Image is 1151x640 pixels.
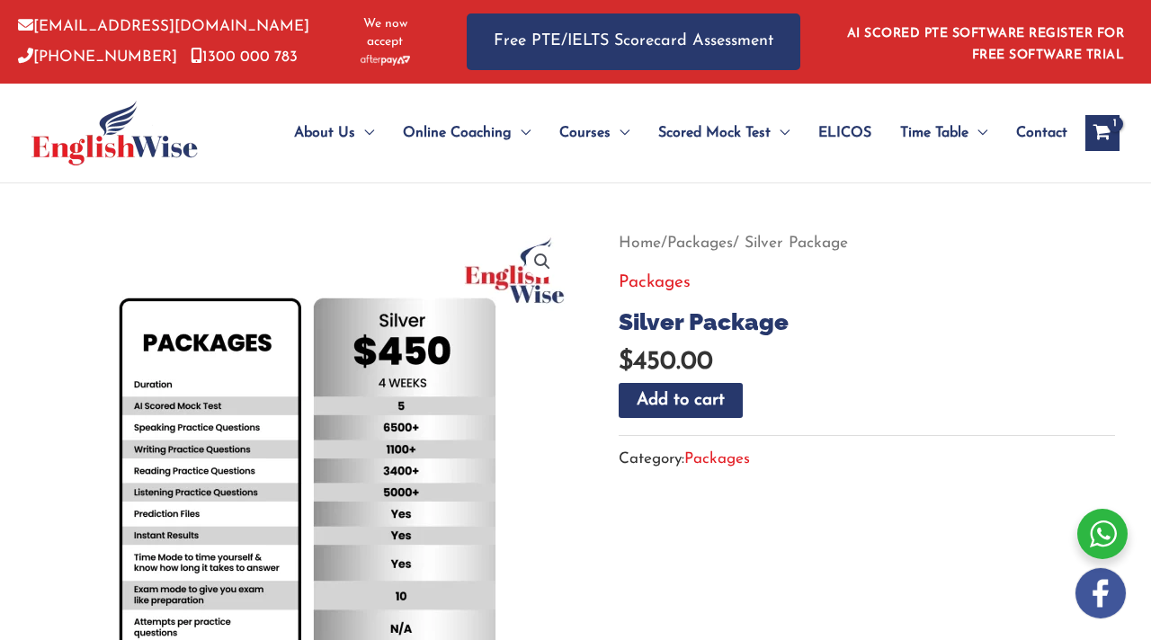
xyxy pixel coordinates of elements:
h1: Silver Package [619,308,1115,336]
a: About UsMenu Toggle [280,102,388,164]
span: Time Table [900,102,968,164]
a: Packages [667,236,733,251]
a: Home [619,236,661,251]
span: Menu Toggle [355,102,374,164]
a: ELICOS [804,102,886,164]
a: CoursesMenu Toggle [545,102,644,164]
a: 1300 000 783 [191,49,298,65]
img: Afterpay-Logo [361,55,410,65]
a: [EMAIL_ADDRESS][DOMAIN_NAME] [18,19,309,34]
nav: Site Navigation: Main Menu [251,102,1067,164]
span: Menu Toggle [771,102,790,164]
a: Contact [1002,102,1067,164]
span: Category: [619,444,750,474]
span: Menu Toggle [968,102,987,164]
span: Menu Toggle [611,102,629,164]
a: Packages [684,451,750,467]
a: Time TableMenu Toggle [886,102,1002,164]
a: Packages [619,274,691,291]
aside: Header Widget 1 [836,13,1133,71]
span: Scored Mock Test [658,102,771,164]
img: cropped-ew-logo [31,101,198,165]
nav: Breadcrumb [619,228,1115,258]
span: Courses [559,102,611,164]
a: [PHONE_NUMBER] [18,49,177,65]
img: white-facebook.png [1075,568,1126,618]
a: View full-screen image gallery [526,245,558,278]
bdi: 450.00 [619,350,713,375]
span: We now accept [348,15,422,51]
span: Menu Toggle [512,102,531,164]
span: About Us [294,102,355,164]
span: ELICOS [818,102,871,164]
button: Add to cart [619,383,743,418]
a: Scored Mock TestMenu Toggle [644,102,804,164]
a: View Shopping Cart, 1 items [1085,115,1120,151]
a: AI SCORED PTE SOFTWARE REGISTER FOR FREE SOFTWARE TRIAL [847,27,1125,62]
a: Free PTE/IELTS Scorecard Assessment [467,13,800,70]
span: Contact [1016,102,1067,164]
span: Online Coaching [403,102,512,164]
span: $ [619,350,633,375]
a: Online CoachingMenu Toggle [388,102,545,164]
